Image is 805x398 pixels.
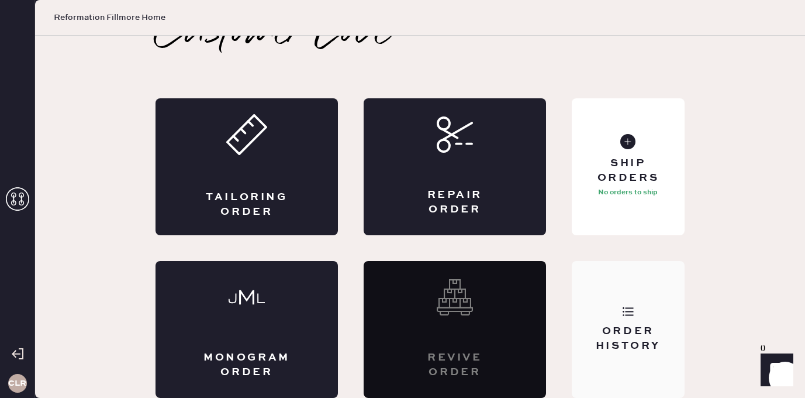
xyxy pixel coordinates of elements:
[202,190,291,219] div: Tailoring Order
[581,324,675,354] div: Order History
[54,12,165,23] span: Reformation Fillmore Home
[410,351,499,380] div: Revive order
[156,9,390,56] h2: Customer Love
[581,156,675,186] div: Ship Orders
[749,345,800,396] iframe: Front Chat
[202,351,291,380] div: Monogram Order
[598,186,658,200] p: No orders to ship
[364,261,546,398] div: Interested? Contact us at care@hemster.co
[410,188,499,217] div: Repair Order
[8,379,26,387] h3: CLR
